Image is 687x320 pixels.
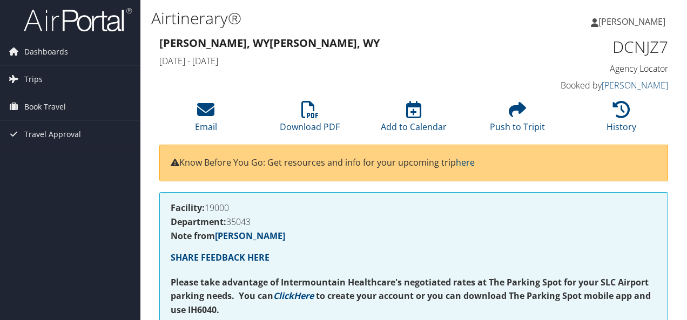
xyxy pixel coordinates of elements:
h4: [DATE] - [DATE] [159,55,537,67]
strong: Facility: [171,202,205,214]
strong: [PERSON_NAME], WY [PERSON_NAME], WY [159,36,380,50]
span: Trips [24,66,43,93]
h1: Airtinerary® [151,7,501,30]
span: Travel Approval [24,121,81,148]
h4: 19000 [171,203,657,212]
strong: Note from [171,230,285,242]
h1: DCNJZ7 [553,36,668,58]
a: Email [195,107,217,133]
a: Download PDF [280,107,340,133]
a: Add to Calendar [381,107,447,133]
a: [PERSON_NAME] [215,230,285,242]
span: Book Travel [24,93,66,120]
a: Push to Tripit [490,107,545,133]
a: History [607,107,636,133]
span: [PERSON_NAME] [598,16,665,28]
img: airportal-logo.png [24,7,132,32]
h4: Agency Locator [553,63,668,74]
h4: Booked by [553,79,668,91]
a: [PERSON_NAME] [591,5,676,38]
strong: Please take advantage of Intermountain Healthcare's negotiated rates at The Parking Spot for your... [171,276,649,302]
p: Know Before You Go: Get resources and info for your upcoming trip [171,156,657,170]
strong: to create your account or you can download The Parking Spot mobile app and use IH6040. [171,290,651,316]
h4: 35043 [171,217,657,226]
a: SHARE FEEDBACK HERE [171,251,270,263]
a: [PERSON_NAME] [602,79,668,91]
a: here [456,156,475,168]
a: Click [273,290,294,302]
strong: Department: [171,216,226,228]
a: Here [294,290,314,302]
span: Dashboards [24,38,68,65]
